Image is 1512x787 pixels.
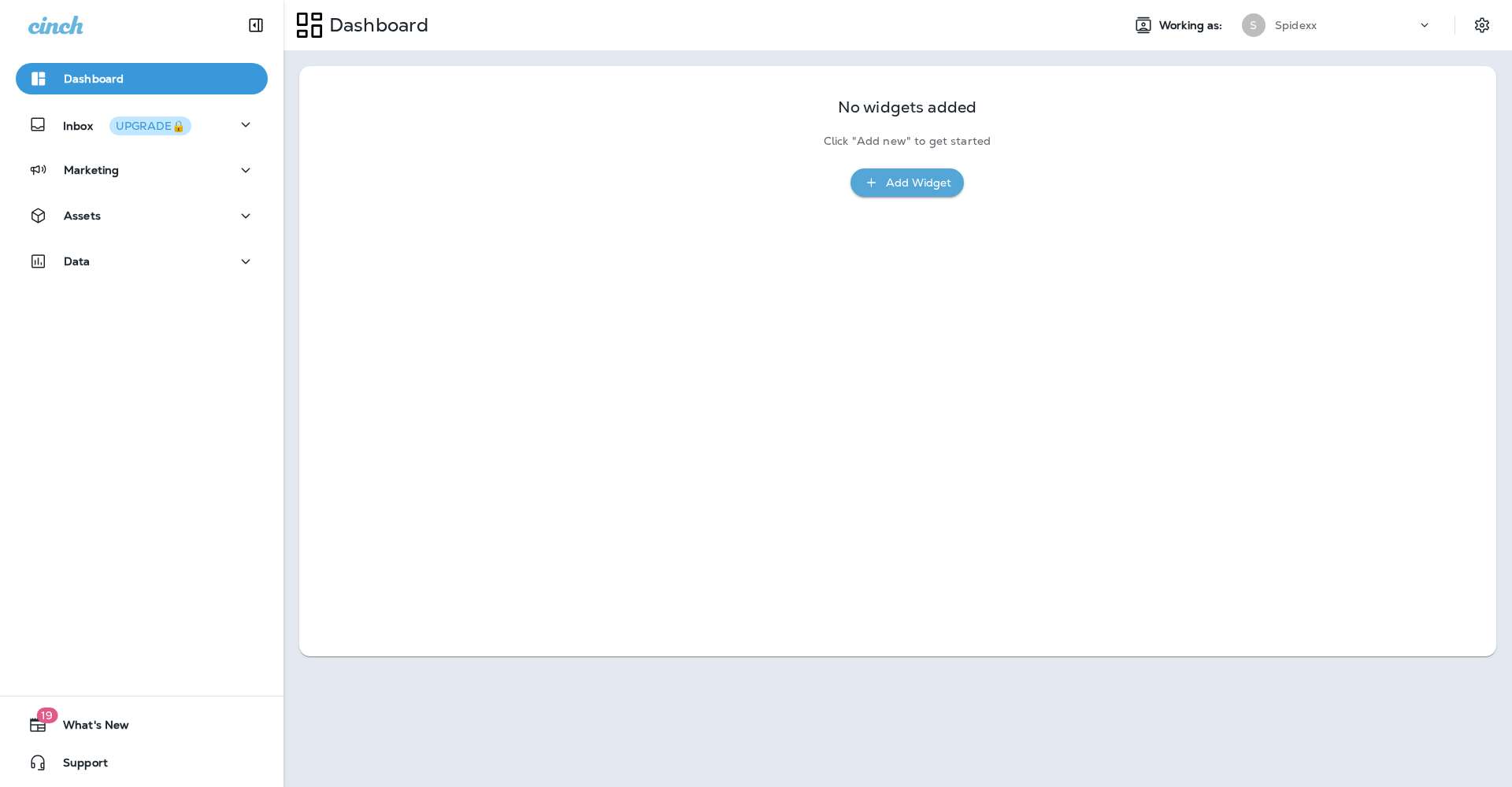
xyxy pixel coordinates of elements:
span: 19 [36,708,57,723]
button: InboxUPGRADE🔒 [16,109,268,140]
div: Add Widget [886,173,951,193]
div: UPGRADE🔒 [116,120,185,131]
button: 19What's New [16,709,268,741]
p: No widgets added [838,101,976,114]
p: Assets [64,209,101,222]
span: What's New [47,719,129,737]
p: Data [64,255,91,268]
p: Dashboard [64,72,124,85]
button: Support [16,747,268,778]
p: Marketing [64,164,119,176]
button: Settings [1468,11,1496,39]
span: Working as: [1159,19,1226,32]
button: Data [16,246,268,277]
p: Dashboard [323,13,428,37]
button: Dashboard [16,63,268,94]
p: Spidexx [1275,19,1317,31]
button: Add Widget [850,168,964,198]
p: Inbox [63,116,191,133]
button: Assets [16,200,268,231]
button: Marketing [16,154,268,186]
p: Click "Add new" to get started [824,135,991,148]
div: S [1242,13,1266,37]
button: UPGRADE🔒 [109,116,191,135]
button: Collapse Sidebar [234,9,278,41]
span: Support [47,756,108,775]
